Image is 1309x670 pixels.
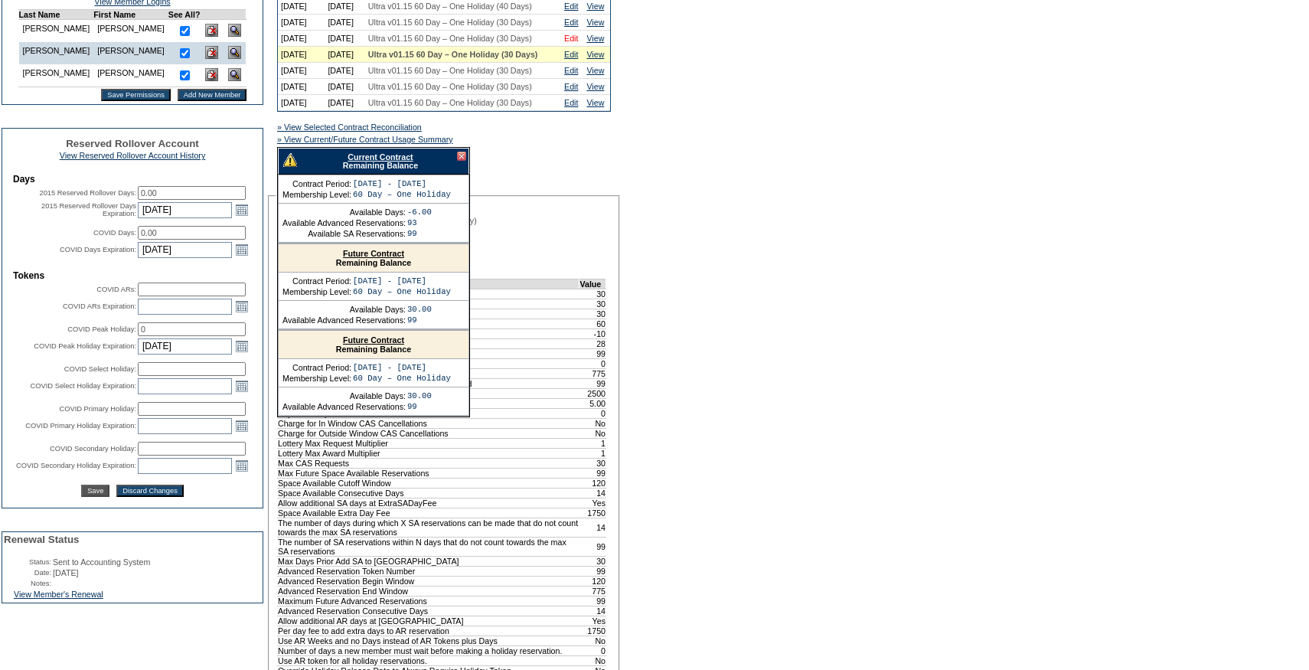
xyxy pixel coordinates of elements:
td: [DATE] [278,95,325,111]
td: No [579,636,606,645]
label: COVID Primary Holiday: [59,405,136,413]
a: View [586,34,604,43]
label: COVID Peak Holiday: [67,325,136,333]
span: Ultra v01.15 60 Day – One Holiday (30 Days) [368,18,532,27]
a: View [586,2,604,11]
td: [DATE] [325,95,364,111]
label: COVID Days: [93,229,136,237]
a: Edit [564,2,578,11]
td: 1 [579,438,606,448]
span: Ultra v01.15 60 Day – One Holiday (30 Days) [368,50,538,59]
td: Lottery Max Award Multiplier [278,448,579,458]
td: [PERSON_NAME] [93,64,168,87]
a: View [586,18,604,27]
td: [DATE] [325,63,364,79]
label: 2015 Reserved Rollover Days Expiration: [41,202,136,217]
td: Max Future Space Available Reservations [278,468,579,478]
td: [DATE] [278,15,325,31]
img: View Dashboard [228,68,241,81]
td: Per day fee to add extra days to AR reservation [278,626,579,636]
label: 2015 Reserved Rollover Days: [39,189,136,197]
a: » View Selected Contract Reconciliation [277,123,422,132]
td: Use AR token for all holiday reservations. [278,655,579,665]
td: 30 [579,289,606,299]
td: 99 [407,229,432,238]
label: COVID ARs Expiration: [63,302,136,310]
td: 2500 [579,388,606,398]
td: -6.00 [407,208,432,217]
td: [PERSON_NAME] [93,42,168,64]
td: Days [13,174,252,185]
a: View Reserved Rollover Account History [60,151,206,160]
td: [DATE] - [DATE] [353,363,451,372]
span: Renewal Status [4,534,80,545]
td: Available Days: [282,391,406,400]
span: Ultra v01.15 60 Day – One Holiday (30 Days) [368,34,532,43]
td: 99 [579,468,606,478]
td: 93 [407,218,432,227]
td: [PERSON_NAME] [18,42,93,64]
a: Open the calendar popup. [233,417,250,434]
label: COVID Primary Holiday Expiration: [25,422,136,430]
td: 30.00 [407,391,432,400]
td: 60 Day – One Holiday [353,374,451,383]
a: View [586,66,604,75]
td: Membership Level: [282,287,351,296]
td: [DATE] [278,79,325,95]
td: The number of days during which X SA reservations can be made that do not count towards the max S... [278,518,579,537]
td: Space Available Consecutive Days [278,488,579,498]
td: Available Days: [282,208,406,217]
label: COVID Secondary Holiday: [50,445,136,453]
img: View Dashboard [228,24,241,37]
a: Open the calendar popup. [233,377,250,394]
span: Reserved Rollover Account [66,138,199,149]
td: Notes: [4,579,51,588]
td: 99 [579,537,606,556]
td: Allow additional SA days at ExtraSADayFee [278,498,579,508]
td: 30 [579,556,606,566]
td: 99 [579,566,606,576]
a: View [586,82,604,91]
td: [DATE] [325,15,364,31]
td: Value [579,279,606,289]
td: 14 [579,518,606,537]
td: Tokens [13,270,252,281]
td: [PERSON_NAME] [18,64,93,87]
td: 14 [579,488,606,498]
div: Remaining Balance [278,148,469,175]
td: 14 [579,606,606,616]
td: Yes [579,498,606,508]
td: Available SA Reservations: [282,229,406,238]
td: 775 [579,586,606,596]
td: First Name [93,10,168,20]
td: Contract Period: [282,179,351,188]
td: 120 [579,576,606,586]
td: Contract Period: [282,363,351,372]
input: Save Permissions [101,89,171,101]
td: 1750 [579,626,606,636]
td: 0 [579,358,606,368]
td: Membership Level: [282,374,351,383]
td: 0 [579,645,606,655]
td: 99 [579,378,606,388]
a: » View Current/Future Contract Usage Summary [277,135,453,144]
legend: Contract Details [276,191,337,201]
td: [PERSON_NAME] [93,20,168,43]
span: Sent to Accounting System [53,557,150,567]
td: 0 [579,408,606,418]
td: Space Available Cutoff Window [278,478,579,488]
a: Edit [564,98,578,107]
a: View Member's Renewal [14,590,103,599]
td: No [579,418,606,428]
td: 1 [579,448,606,458]
td: [DATE] [325,47,364,63]
label: COVID Select Holiday Expiration: [31,382,136,390]
td: 60 [579,319,606,328]
td: Advanced Reservation End Window [278,586,579,596]
td: Contract Period: [282,276,351,286]
td: Advanced Reservation Token Number [278,566,579,576]
td: No [579,428,606,438]
td: The number of SA reservations within N days that do not count towards the max SA reservations [278,537,579,556]
a: Edit [564,50,578,59]
a: Edit [564,82,578,91]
